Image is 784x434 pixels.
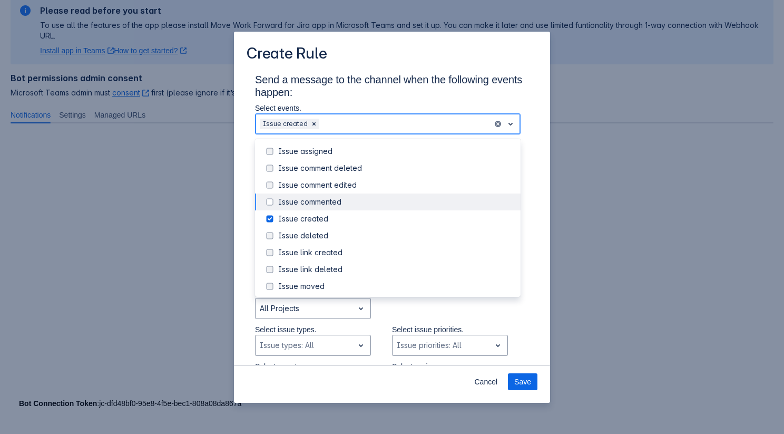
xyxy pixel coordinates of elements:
div: Issue moved [278,281,514,292]
div: Issue assigned [278,146,514,157]
div: Scrollable content [234,72,550,366]
span: open [492,339,504,352]
div: Issue deleted [278,230,514,241]
div: Issue link created [278,247,514,258]
button: Cancel [468,373,504,390]
div: Issue link deleted [278,264,514,275]
span: open [504,118,517,130]
div: Remove Issue created [309,119,319,129]
span: open [355,302,367,315]
p: Select assignees. [392,361,508,372]
h3: Create Rule [247,44,327,65]
div: Issue created [260,119,309,129]
span: open [355,339,367,352]
button: Save [508,373,537,390]
h3: Send a message to the channel when the following events happen: [255,73,529,103]
p: Select issue types. [255,324,371,335]
button: clear [494,120,502,128]
p: Select events. [255,103,521,113]
span: Clear [310,120,318,128]
span: Save [514,373,531,390]
span: Cancel [474,373,497,390]
div: Issue created [278,214,514,224]
p: Select reporters. [255,361,371,372]
p: Select issue priorities. [392,324,508,335]
div: Issue comment edited [278,180,514,190]
div: Issue comment deleted [278,163,514,173]
div: Issue commented [278,197,514,207]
